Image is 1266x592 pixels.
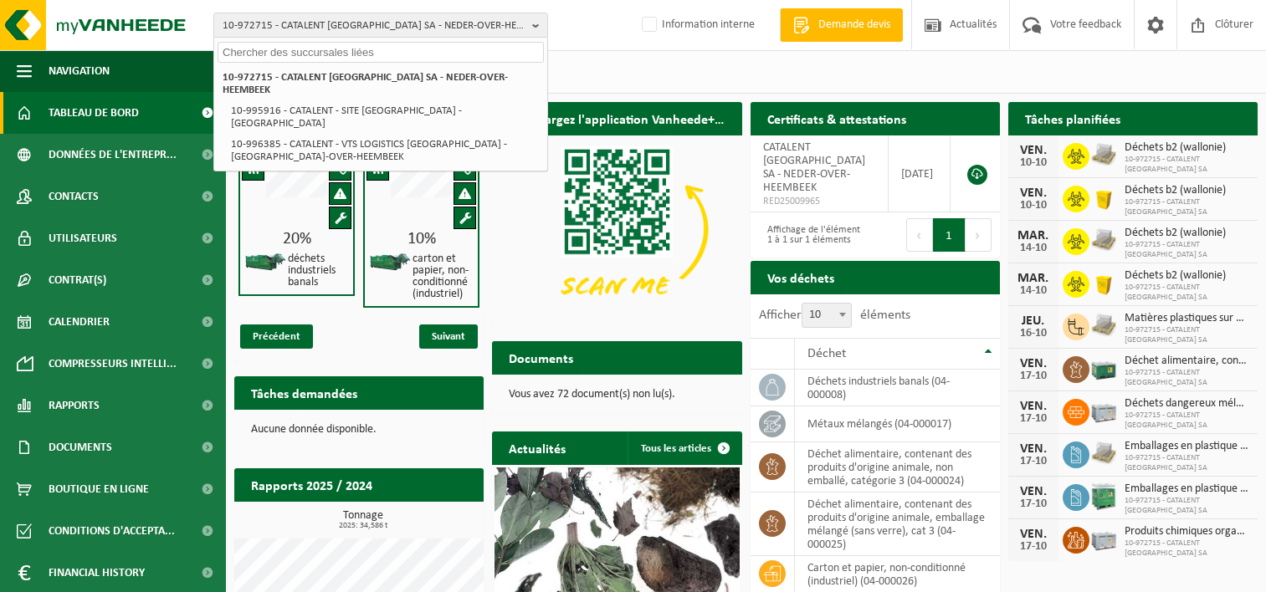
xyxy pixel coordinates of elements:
[492,135,741,323] img: Download de VHEPlus App
[1017,370,1050,382] div: 17-10
[240,324,313,349] span: Précédent
[243,522,484,530] span: 2025: 34,586 t
[1125,227,1249,240] span: Déchets b2 (wallonie)
[1089,268,1118,297] img: LP-SB-00050-HPE-22
[49,50,110,92] span: Navigation
[1017,144,1050,157] div: VEN.
[244,252,286,273] img: HK-XZ-20-GN-01
[1017,413,1050,425] div: 17-10
[1008,102,1137,135] h2: Tâches planifiées
[628,431,741,465] a: Tous les articles
[933,218,966,252] button: 1
[49,385,100,426] span: Rapports
[1125,355,1249,368] span: Déchet alimentaire, contenant des produits d'origine animale, emballage mélangé ...
[1125,496,1249,516] span: 10-972715 - CATALENT [GEOGRAPHIC_DATA] SA
[795,492,1000,556] td: déchet alimentaire, contenant des produits d'origine animale, emballage mélangé (sans verre), cat...
[1089,354,1118,382] img: PB-LB-0680-HPE-GN-01
[1125,283,1249,303] span: 10-972715 - CATALENT [GEOGRAPHIC_DATA] SA
[226,100,544,134] li: 10-995916 - CATALENT - SITE [GEOGRAPHIC_DATA] - [GEOGRAPHIC_DATA]
[413,253,472,300] h4: carton et papier, non-conditionné (industriel)
[1125,155,1249,175] span: 10-972715 - CATALENT [GEOGRAPHIC_DATA] SA
[1017,242,1050,254] div: 14-10
[1017,541,1050,553] div: 17-10
[1125,482,1249,496] span: Emballages en plastique vides souillés par des substances dangereuses
[49,176,99,217] span: Contacts
[763,141,865,194] span: CATALENT [GEOGRAPHIC_DATA] SA - NEDER-OVER-HEEMBEEK
[795,370,1000,406] td: déchets industriels banals (04-000008)
[1017,400,1050,413] div: VEN.
[966,218,992,252] button: Next
[1017,285,1050,297] div: 14-10
[1125,411,1249,431] span: 10-972715 - CATALENT [GEOGRAPHIC_DATA] SA
[751,261,851,293] h2: Vos déchets
[49,343,177,385] span: Compresseurs intelli...
[234,468,389,501] h2: Rapports 2025 / 2024
[1017,314,1050,328] div: JEU.
[1089,396,1118,425] img: PB-LB-0680-HPE-GY-11
[1017,229,1050,242] div: MAR.
[49,217,117,259] span: Utilisateurs
[638,13,755,38] label: Information interne
[1017,528,1050,541] div: VEN.
[288,253,347,288] h4: déchets industriels banals
[223,13,525,38] span: 10-972715 - CATALENT [GEOGRAPHIC_DATA] SA - NEDER-OVER-HEEMBEEK
[365,231,478,248] div: 10%
[1125,440,1249,453] span: Emballages en plastique vides souillés par des substances dangereuses
[1017,357,1050,370] div: VEN.
[240,231,353,248] div: 20%
[49,134,177,176] span: Données de l'entrepr...
[49,426,112,468] span: Documents
[1125,197,1249,217] span: 10-972715 - CATALENT [GEOGRAPHIC_DATA] SA
[1017,328,1050,339] div: 16-10
[49,468,149,510] span: Boutique en ligne
[1125,240,1249,260] span: 10-972715 - CATALENT [GEOGRAPHIC_DATA] SA
[795,442,1000,492] td: déchet alimentaire, contenant des produits d'origine animale, non emballé, catégorie 3 (04-000024)
[49,92,139,134] span: Tableau de bord
[49,259,106,301] span: Contrat(s)
[1125,368,1249,388] span: 10-972715 - CATALENT [GEOGRAPHIC_DATA] SA
[1089,183,1118,212] img: LP-SB-00050-HPE-22
[1125,312,1249,325] span: Matières plastiques sur palettes en plastique (plaques pp alvéolaires blanc+ ps ...
[802,303,852,328] span: 10
[1125,453,1249,473] span: 10-972715 - CATALENT [GEOGRAPHIC_DATA] SA
[795,406,1000,442] td: métaux mélangés (04-000017)
[763,195,876,208] span: RED25009965
[251,424,467,436] p: Aucune donnée disponible.
[338,501,482,534] a: Consulter les rapports
[223,72,508,95] strong: 10-972715 - CATALENT [GEOGRAPHIC_DATA] SA - NEDER-OVER-HEEMBEEK
[369,252,411,273] img: HK-XZ-20-GN-01
[807,347,846,360] span: Déchet
[49,301,110,343] span: Calendrier
[780,8,903,42] a: Demande devis
[1089,311,1118,339] img: LP-PA-00000-WDN-11
[492,431,582,464] h2: Actualités
[1125,184,1249,197] span: Déchets b2 (wallonie)
[1017,157,1050,169] div: 10-10
[1089,481,1118,512] img: PB-HB-1400-HPE-GN-11
[1017,186,1050,200] div: VEN.
[1125,269,1249,283] span: Déchets b2 (wallonie)
[234,376,374,409] h2: Tâches demandées
[1017,456,1050,467] div: 17-10
[1125,538,1249,559] span: 10-972715 - CATALENT [GEOGRAPHIC_DATA] SA
[814,17,894,33] span: Demande devis
[213,13,548,38] button: 10-972715 - CATALENT [GEOGRAPHIC_DATA] SA - NEDER-OVER-HEEMBEEK
[243,510,484,530] h3: Tonnage
[492,102,741,135] h2: Téléchargez l'application Vanheede+ maintenant!
[1017,272,1050,285] div: MAR.
[802,304,851,327] span: 10
[1017,442,1050,456] div: VEN.
[1017,498,1050,510] div: 17-10
[1089,140,1118,169] img: LP-PA-00000-WDN-11
[49,510,175,552] span: Conditions d'accepta...
[1125,141,1249,155] span: Déchets b2 (wallonie)
[759,217,867,253] div: Affichage de l'élément 1 à 1 sur 1 éléments
[1089,226,1118,254] img: LP-PA-00000-WDN-11
[218,42,544,63] input: Chercher des succursales liées
[509,389,725,401] p: Vous avez 72 document(s) non lu(s).
[419,324,478,349] span: Suivant
[1125,325,1249,345] span: 10-972715 - CATALENT [GEOGRAPHIC_DATA] SA
[1089,439,1118,467] img: LP-PA-00000-WDN-11
[889,135,951,212] td: [DATE]
[226,134,544,167] li: 10-996385 - CATALENT - VTS LOGISTICS [GEOGRAPHIC_DATA] - [GEOGRAPHIC_DATA]-OVER-HEEMBEEK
